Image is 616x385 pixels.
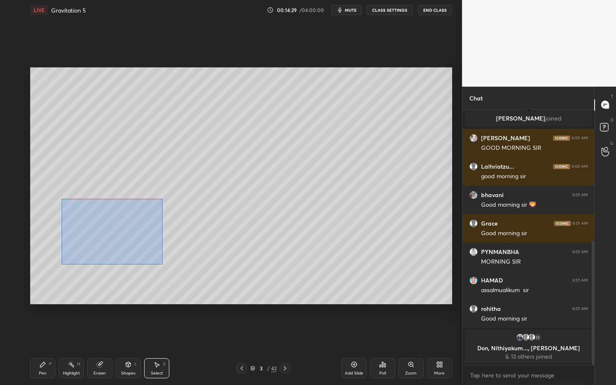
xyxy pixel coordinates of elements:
div: MORNING SIR [481,258,588,266]
img: default.png [527,333,536,341]
div: 3 [257,366,265,371]
div: Add Slide [345,371,363,375]
div: Good morning sir [481,229,588,238]
div: S [163,362,166,366]
img: ed67a55cbe6049c98f50be3ad45903a2.jpg [524,103,533,112]
div: Poll [379,371,386,375]
div: GOOD MORNING SIR [481,144,588,152]
img: 616e4bc00a9e4a49b5491ba2b9fac930.jpg [515,333,524,341]
div: 6:00 AM [572,136,588,141]
img: iconic-dark.1390631f.png [553,164,570,169]
p: D [611,117,613,123]
div: 6:01 AM [572,306,588,311]
div: Good morning sir [481,315,588,323]
p: G [610,140,613,146]
div: 6:01 AM [572,192,588,198]
img: default.png [521,333,530,341]
button: End Class [418,5,452,15]
div: Highlight [63,371,80,375]
div: Select [151,371,163,375]
h6: Grace [481,220,498,227]
img: 8f1b971e0a2a45ea89e370065fdccc58.jpg [469,134,478,142]
div: grid [463,110,595,365]
h4: Gravitation 5 [51,6,86,14]
div: H [77,362,80,366]
div: LIVE [30,5,48,15]
p: Chat [463,87,489,109]
div: L [135,362,137,366]
div: 6:00 AM [572,164,588,169]
img: default.png [469,219,478,228]
p: [PERSON_NAME] [470,115,588,122]
div: P [49,362,52,366]
img: iconic-dark.1390631f.png [554,221,571,226]
div: Zoom [405,371,417,375]
div: 6:01 AM [572,249,588,254]
button: mute [331,5,362,15]
p: Don, Nithiyakum..., [PERSON_NAME] [470,345,588,352]
div: Good morning sir 🌄 [481,201,588,209]
img: default.png [469,305,478,313]
img: f0af9863d6304d3aac6fadc62fa9cdf6.jpg [469,191,478,199]
div: Pen [39,371,47,375]
div: 42 [271,364,277,372]
div: / [267,366,269,371]
img: default.png [469,162,478,171]
div: good morning sir [481,172,588,181]
span: joined [545,114,561,122]
span: mute [345,7,357,13]
div: More [434,371,445,375]
h6: [PERSON_NAME] [481,134,530,142]
h6: PYNMANBHA [481,248,519,256]
div: Eraser [93,371,106,375]
div: 6:01 AM [572,221,588,226]
h6: bhavani [481,191,504,199]
img: 22b34a7aa657474a8eac76be24a0c250.jpg [469,248,478,256]
h6: Lalhriatzu... [481,163,514,170]
div: assalmualikum sir [481,286,588,295]
p: T [611,93,613,100]
div: 13 [533,333,541,341]
div: Shapes [121,371,135,375]
img: iconic-dark.1390631f.png [553,136,570,141]
h6: rohitha [481,305,501,313]
h6: HAMAD [481,277,503,284]
button: CLASS SETTINGS [367,5,413,15]
p: & 13 others joined [470,353,588,360]
img: 56781e2c0c634e43b5c78cda2f565961.jpg [469,276,478,285]
div: 6:01 AM [572,278,588,283]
